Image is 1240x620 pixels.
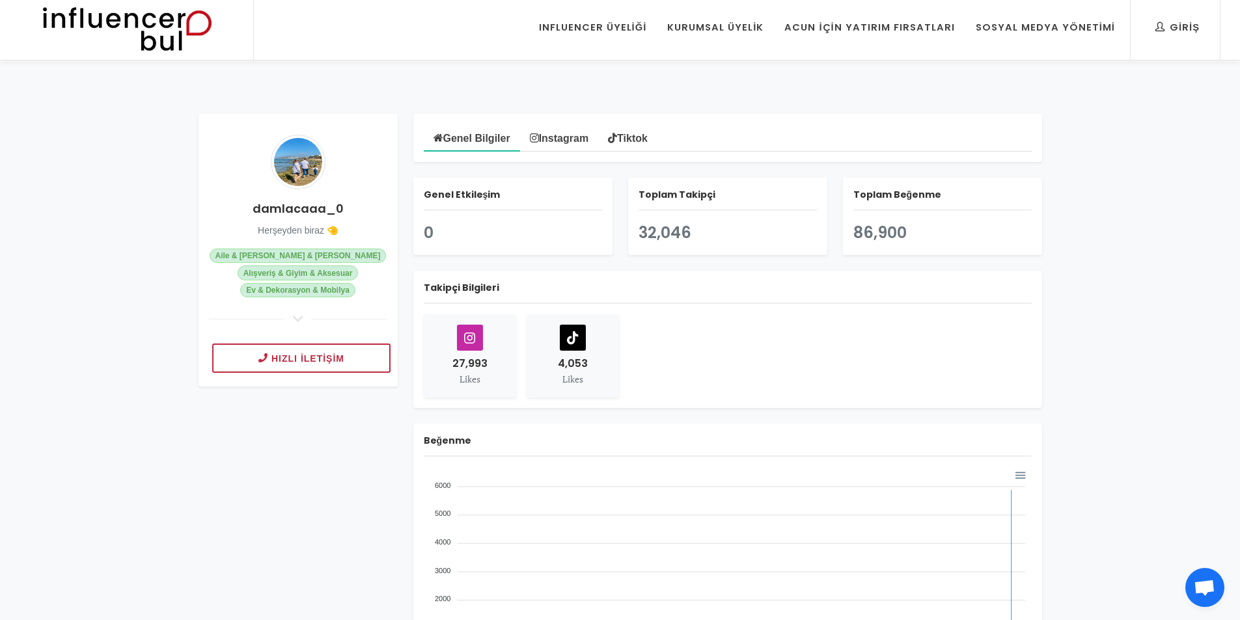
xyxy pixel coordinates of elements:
div: Menu [1013,468,1025,479]
a: Instagram [520,124,598,150]
span: Aile & [PERSON_NAME] & [PERSON_NAME] [210,249,387,263]
span: 86,900 [853,222,907,243]
img: Avatar [271,135,325,189]
div: Açık sohbet [1185,568,1224,607]
div: Sosyal Medya Yönetimi [976,20,1115,34]
button: Hızlı İletişim [212,344,391,373]
h5: Genel Etkileşim [424,188,602,211]
h5: Toplam Beğenme [853,188,1032,211]
div: Acun İçin Yatırım Fırsatları [784,20,954,34]
tspan: 6000 [435,481,450,489]
tspan: 3000 [435,567,450,574]
span: 4,053 [558,356,588,371]
span: 27,993 [452,356,488,371]
h5: Takipçi Bilgileri [424,281,1032,304]
small: Likes [460,373,480,385]
span: 0 [424,222,434,243]
div: Influencer Üyeliği [539,20,647,34]
h5: Beğenme [424,434,1032,457]
span: 32,046 [639,222,691,243]
div: Kurumsal Üyelik [667,20,764,34]
tspan: 4000 [435,538,450,546]
div: Giriş [1155,20,1200,34]
span: Ev & Dekorasyon & Mobilya [240,283,355,297]
h4: damlacaaa_0 [209,200,387,217]
a: Genel Bilgiler [424,123,520,152]
tspan: 2000 [435,595,450,602]
h5: Toplam Takipçi [639,188,817,211]
a: Tiktok [598,124,657,150]
small: Likes [562,373,583,385]
tspan: 5000 [435,509,450,517]
small: Herşeyden biraz 🤏 [258,225,338,236]
span: Alışveriş & Giyim & Aksesuar [238,265,358,280]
